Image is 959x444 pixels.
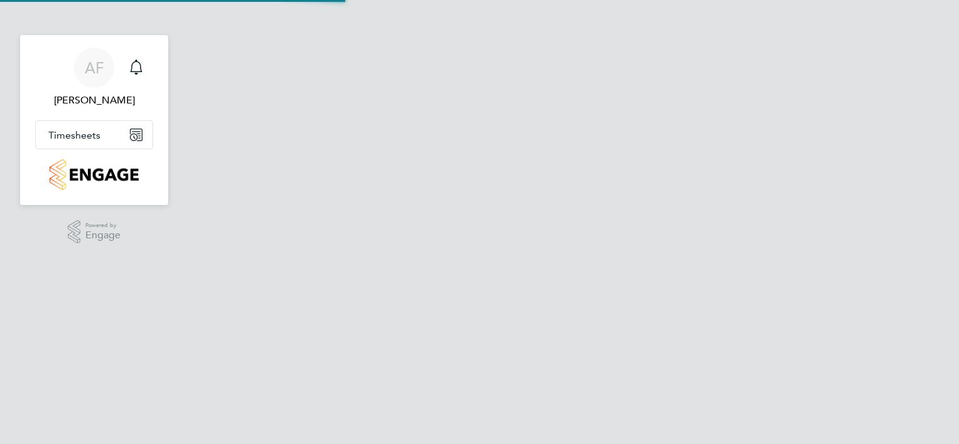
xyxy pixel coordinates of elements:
a: Powered byEngage [68,220,121,244]
span: Timesheets [48,129,100,141]
a: Go to home page [35,159,153,190]
a: AF[PERSON_NAME] [35,48,153,108]
span: Powered by [85,220,121,231]
nav: Main navigation [20,35,168,205]
span: Engage [85,230,121,241]
img: countryside-properties-logo-retina.png [50,159,138,190]
span: AF [85,60,104,76]
span: Ashton Foat [35,93,153,108]
button: Timesheets [36,121,153,149]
